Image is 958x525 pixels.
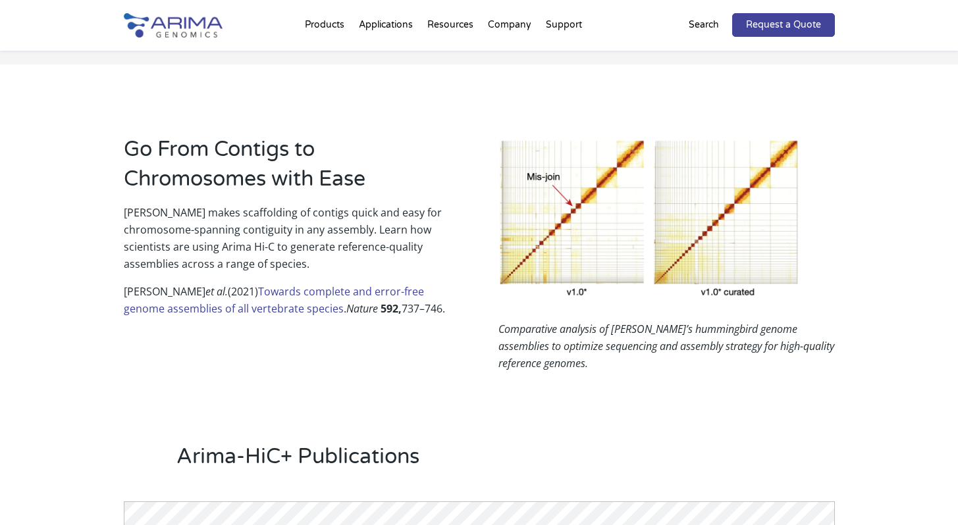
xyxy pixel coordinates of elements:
a: Request a Quote [732,13,835,37]
input: Vertebrate animal [3,309,12,317]
input: Invertebrate animal [3,326,12,334]
input: Other (please describe) [3,360,12,368]
a: Towards complete and error-free genome assemblies of all vertebrate species [124,284,424,316]
span: Human [15,290,47,303]
i: et al. [205,284,228,299]
input: Human [3,291,12,300]
img: Arima-Genomics-logo [124,13,223,37]
i: Nature [346,301,378,316]
h2: Go From Contigs to Chromosomes with Ease [124,135,460,204]
span: Other (please describe) [15,359,119,371]
input: Plant [3,343,12,351]
p: [PERSON_NAME] makes scaffolding of contigs quick and easy for chromosome-spanning contiguity in a... [124,204,460,283]
p: [PERSON_NAME] (2021) . 737–746. [124,283,460,328]
p: Search [689,16,719,34]
img: Rhie_2021_Nature_Genome Assembly [498,135,801,301]
span: Plant [15,341,38,354]
span: Vertebrate animal [15,307,95,320]
h2: Arima-HiC+ Publications [176,442,835,482]
b: 592, [381,301,402,316]
em: Comparative analysis of [PERSON_NAME]’s hummingbird genome assemblies to optimize sequencing and ... [498,322,834,370]
span: Invertebrate animal [15,324,103,337]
